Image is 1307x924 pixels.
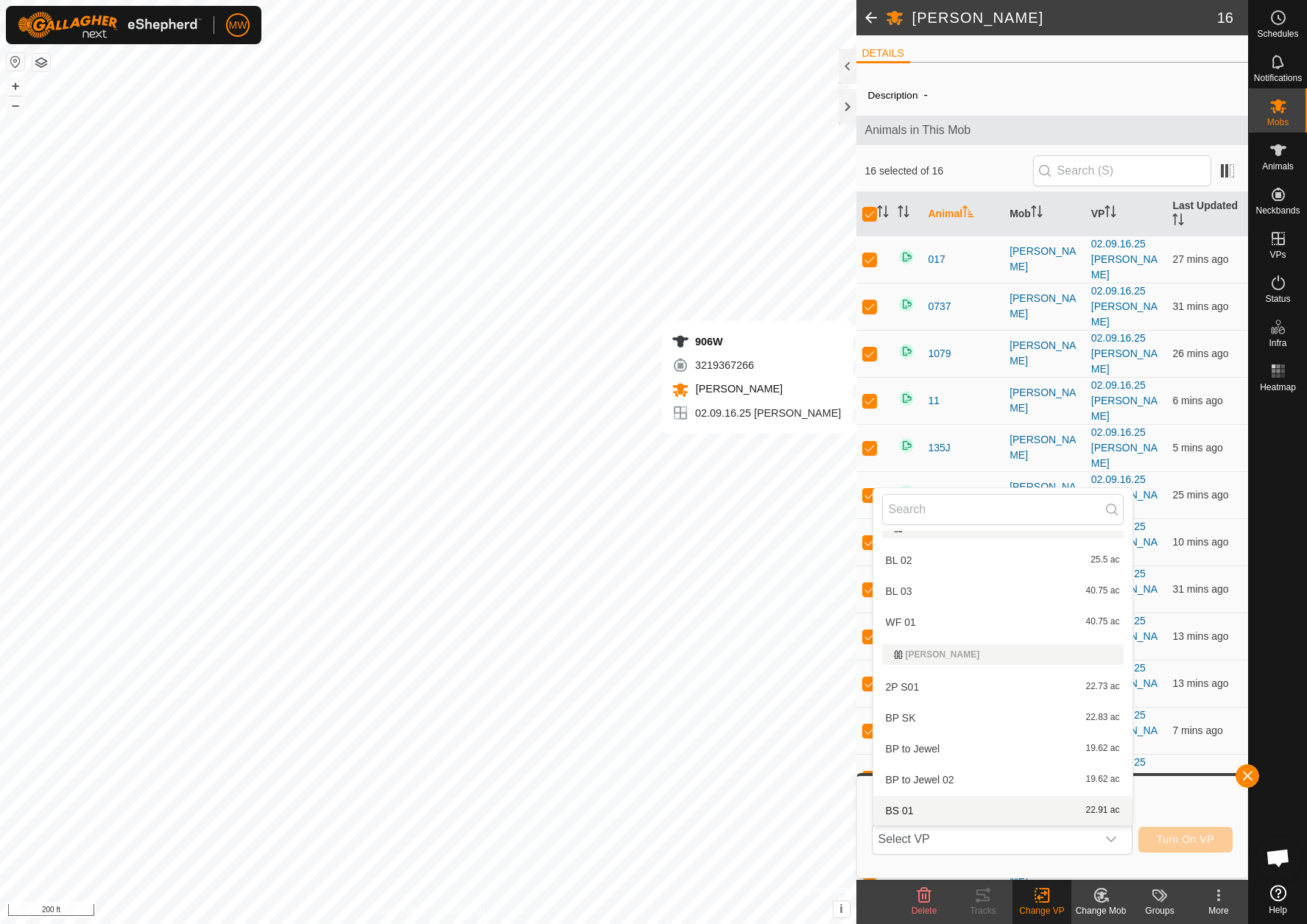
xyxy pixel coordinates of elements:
[1217,7,1233,29] span: 16
[929,393,940,409] span: 11
[1010,244,1079,275] div: [PERSON_NAME]
[1172,772,1222,783] span: 2 Oct 2025 at 4:40 pm
[1010,479,1079,510] div: [PERSON_NAME]
[839,903,842,915] span: i
[1172,300,1228,312] span: 2 Oct 2025 at 4:16 pm
[1085,682,1119,692] span: 22.73 ac
[1085,775,1119,785] span: 19.62 ac
[912,9,1217,27] h2: [PERSON_NAME]
[1004,192,1085,236] th: Mob
[898,389,915,407] img: returning on
[1010,291,1079,322] div: [PERSON_NAME]
[929,346,951,362] span: 1079
[7,53,24,71] button: Reset Map
[1085,617,1119,627] span: 40.75 ac
[873,796,1132,825] li: BS 01
[1260,383,1296,392] span: Heatmap
[898,484,915,501] img: returning on
[1172,216,1184,228] p-sorticon: Activate to sort
[1033,155,1211,186] input: Search (S)
[1172,677,1228,689] span: 2 Oct 2025 at 4:34 pm
[1085,192,1167,236] th: VP
[1157,833,1214,845] span: Turn On VP
[834,901,850,917] button: i
[1254,74,1302,82] span: Notifications
[873,825,1096,854] span: Select VP
[1269,339,1286,348] span: Infra
[929,299,951,314] span: 0737
[868,90,918,101] label: Description
[692,383,783,395] span: [PERSON_NAME]
[1172,348,1228,359] span: 2 Oct 2025 at 4:21 pm
[1172,536,1228,548] span: 2 Oct 2025 at 4:37 pm
[1172,724,1222,736] span: 2 Oct 2025 at 4:40 pm
[886,617,916,627] span: WF 01
[873,734,1132,763] li: BP to Jewel
[1091,238,1158,281] a: 02.09.16.25 [PERSON_NAME]
[898,208,909,219] p-sorticon: Activate to sort
[1172,489,1228,501] span: 2 Oct 2025 at 4:22 pm
[873,607,1132,637] li: WF 01
[672,404,841,422] div: 02.09.16.25 [PERSON_NAME]
[1091,473,1158,516] a: 02.09.16.25 [PERSON_NAME]
[865,163,1033,179] span: 16 selected of 16
[898,437,915,454] img: returning on
[894,650,1112,659] div: [PERSON_NAME]
[1091,379,1158,422] a: 02.09.16.25 [PERSON_NAME]
[1249,879,1307,920] a: Help
[370,905,425,918] a: Privacy Policy
[443,905,486,918] a: Contact Us
[229,18,247,33] span: MW
[1262,162,1294,171] span: Animals
[886,805,914,816] span: BS 01
[1257,29,1298,38] span: Schedules
[898,342,915,360] img: returning on
[1166,192,1248,236] th: Last Updated
[886,586,912,596] span: BL 03
[954,904,1012,917] div: Tracks
[1096,825,1126,854] div: dropdown trigger
[873,576,1132,606] li: BL 03
[898,295,915,313] img: returning on
[1085,586,1119,596] span: 40.75 ac
[1138,827,1233,853] button: Turn On VP
[1085,805,1119,816] span: 22.91 ac
[1267,118,1289,127] span: Mobs
[1031,208,1043,219] p-sorticon: Activate to sort
[886,744,940,754] span: BP to Jewel
[1189,904,1248,917] div: More
[32,54,50,71] button: Map Layers
[672,356,841,374] div: 3219367266
[7,96,24,114] button: –
[1255,206,1300,215] span: Neckbands
[1085,713,1119,723] span: 22.83 ac
[1130,904,1189,917] div: Groups
[886,713,916,723] span: BP SK
[918,82,934,107] span: -
[912,906,937,916] span: Delete
[1172,253,1228,265] span: 2 Oct 2025 at 4:20 pm
[1071,904,1130,917] div: Change Mob
[886,682,920,692] span: 2P S01
[886,555,912,565] span: BL 02
[865,121,1240,139] span: Animals in This Mob
[1269,250,1286,259] span: VPs
[1172,583,1228,595] span: 2 Oct 2025 at 4:16 pm
[877,208,889,219] p-sorticon: Activate to sort
[1010,385,1079,416] div: [PERSON_NAME]
[898,248,915,266] img: returning on
[1091,555,1119,565] span: 25.5 ac
[1105,208,1116,219] p-sorticon: Activate to sort
[923,192,1004,236] th: Animal
[1172,630,1228,642] span: 2 Oct 2025 at 4:34 pm
[1269,906,1287,914] span: Help
[1091,285,1158,328] a: 02.09.16.25 [PERSON_NAME]
[929,440,951,456] span: 135J
[1085,744,1119,754] span: 19.62 ac
[672,333,841,350] div: 906W
[1265,295,1290,303] span: Status
[7,77,24,95] button: +
[882,494,1124,525] input: Search
[856,46,910,63] li: DETAILS
[929,252,945,267] span: 017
